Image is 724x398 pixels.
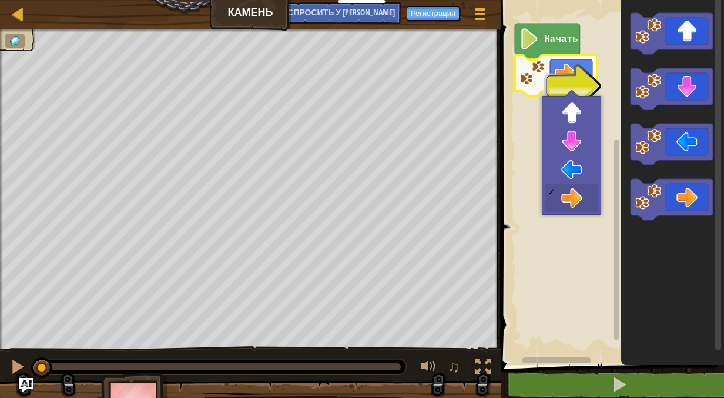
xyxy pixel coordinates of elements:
text: Начать [544,34,578,45]
button: Регистрация [407,6,460,21]
button: Показать меню игры [465,2,495,30]
button: Регулировать громкость [417,356,440,380]
ya-tr-span: Спросить у [PERSON_NAME] [287,6,395,18]
button: Спросите ИИ [19,378,33,392]
li: Соберите драгоценные камни. [5,34,25,48]
ya-tr-span: Регистрация [411,8,455,18]
button: Ctrl + P: Пауза [6,356,29,380]
ya-tr-span: ♫ [448,358,460,376]
button: Спросите ИИ [281,2,401,24]
button: Переключить в полноэкранный режим [471,356,495,380]
button: ♫ [446,356,466,380]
